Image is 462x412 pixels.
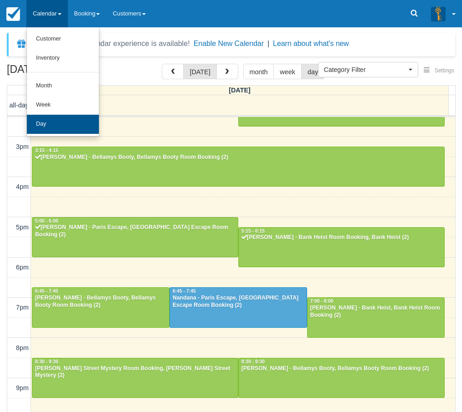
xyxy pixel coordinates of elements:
[241,359,265,364] span: 8:30 - 9:30
[241,365,442,372] div: [PERSON_NAME] - Bellamys Booty, Bellamys Booty Room Booking (2)
[32,217,238,257] a: 5:00 - 6:00[PERSON_NAME] - Paris Escape, [GEOGRAPHIC_DATA] Escape Room Booking (2)
[273,64,302,79] button: week
[241,234,442,241] div: [PERSON_NAME] - Bank Heist Room Booking, Bank Heist (2)
[10,102,29,109] span: all-day
[16,264,29,271] span: 6pm
[35,365,236,380] div: [PERSON_NAME] Street Mystery Room Booking, [PERSON_NAME] Street Mystery (2)
[273,40,349,47] a: Learn about what's new
[172,295,304,309] div: Nandana - Paris Escape, [GEOGRAPHIC_DATA] Escape Room Booking (2)
[7,64,122,81] h2: [DATE]
[35,359,58,364] span: 8:30 - 9:30
[267,40,269,47] span: |
[418,64,460,77] button: Settings
[16,384,29,392] span: 9pm
[238,358,445,398] a: 8:30 - 9:30[PERSON_NAME] - Bellamys Booty, Bellamys Booty Room Booking (2)
[324,65,406,74] span: Category Filter
[27,115,99,134] a: Day
[35,219,58,224] span: 5:00 - 6:00
[32,147,445,187] a: 3:15 - 4:15[PERSON_NAME] - Bellamys Booty, Bellamys Booty Room Booking (2)
[27,96,99,115] a: Week
[31,38,190,49] div: A new Booking Calendar experience is available!
[26,27,99,137] ul: Calendar
[35,289,58,294] span: 6:45 - 7:45
[32,358,238,398] a: 8:30 - 9:30[PERSON_NAME] Street Mystery Room Booking, [PERSON_NAME] Street Mystery (2)
[16,224,29,231] span: 5pm
[301,64,324,79] button: day
[431,6,446,21] img: A3
[169,287,307,327] a: 6:45 - 7:45Nandana - Paris Escape, [GEOGRAPHIC_DATA] Escape Room Booking (2)
[194,39,264,48] button: Enable New Calendar
[32,287,169,327] a: 6:45 - 7:45[PERSON_NAME] - Bellamys Booty, Bellamys Booty Room Booking (2)
[307,297,445,337] a: 7:00 - 8:00[PERSON_NAME] - Bank Heist, Bank Heist Room Booking (2)
[16,183,29,190] span: 4pm
[35,224,236,239] div: [PERSON_NAME] - Paris Escape, [GEOGRAPHIC_DATA] Escape Room Booking (2)
[241,229,265,234] span: 5:15 - 6:15
[16,143,29,150] span: 3pm
[435,67,454,74] span: Settings
[6,7,20,21] img: checkfront-main-nav-mini-logo.png
[243,64,274,79] button: month
[318,62,418,77] button: Category Filter
[173,289,196,294] span: 6:45 - 7:45
[183,64,216,79] button: [DATE]
[16,344,29,351] span: 8pm
[35,154,442,161] div: [PERSON_NAME] - Bellamys Booty, Bellamys Booty Room Booking (2)
[35,148,58,153] span: 3:15 - 4:15
[238,227,445,267] a: 5:15 - 6:15[PERSON_NAME] - Bank Heist Room Booking, Bank Heist (2)
[16,304,29,311] span: 7pm
[229,86,251,94] span: [DATE]
[27,49,99,68] a: Inventory
[310,299,334,304] span: 7:00 - 8:00
[27,76,99,96] a: Month
[27,30,99,49] a: Customer
[35,295,167,309] div: [PERSON_NAME] - Bellamys Booty, Bellamys Booty Room Booking (2)
[310,305,442,319] div: [PERSON_NAME] - Bank Heist, Bank Heist Room Booking (2)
